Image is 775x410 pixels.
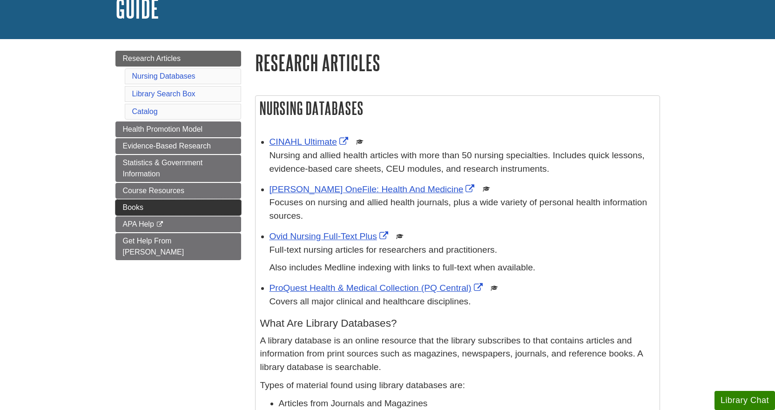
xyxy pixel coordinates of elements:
[270,149,655,176] p: Nursing and allied health articles with more than 50 nursing specialties. Includes quick lessons,...
[270,184,477,194] a: Link opens in new window
[132,72,195,80] a: Nursing Databases
[123,187,185,195] span: Course Resources
[115,233,241,260] a: Get Help From [PERSON_NAME]
[123,159,203,178] span: Statistics & Government Information
[123,237,184,256] span: Get Help From [PERSON_NAME]
[270,243,655,257] p: Full-text nursing articles for researchers and practitioners.
[270,295,655,309] p: Covers all major clinical and healthcare disciplines.
[132,108,158,115] a: Catalog
[115,155,241,182] a: Statistics & Government Information
[270,283,485,293] a: Link opens in new window
[123,220,154,228] span: APA Help
[123,142,211,150] span: Evidence-Based Research
[123,54,181,62] span: Research Articles
[260,318,655,329] h4: What Are Library Databases?
[115,200,241,215] a: Books
[260,334,655,374] p: A library database is an online resource that the library subscribes to that contains articles an...
[255,51,660,74] h1: Research Articles
[156,222,164,228] i: This link opens in a new window
[115,216,241,232] a: APA Help
[115,51,241,260] div: Guide Page Menu
[491,284,498,292] img: Scholarly or Peer Reviewed
[356,138,364,146] img: Scholarly or Peer Reviewed
[260,379,655,392] p: Types of material found using library databases are:
[270,261,655,275] p: Also includes Medline indexing with links to full-text when available.
[115,121,241,137] a: Health Promotion Model
[396,233,404,240] img: Scholarly or Peer Reviewed
[115,51,241,67] a: Research Articles
[270,196,655,223] p: Focuses on nursing and allied health journals, plus a wide variety of personal health information...
[115,183,241,199] a: Course Resources
[714,391,775,410] button: Library Chat
[132,90,195,98] a: Library Search Box
[256,96,660,121] h2: Nursing Databases
[483,185,490,193] img: Scholarly or Peer Reviewed
[270,231,391,241] a: Link opens in new window
[115,138,241,154] a: Evidence-Based Research
[123,203,143,211] span: Books
[123,125,203,133] span: Health Promotion Model
[270,137,350,147] a: Link opens in new window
